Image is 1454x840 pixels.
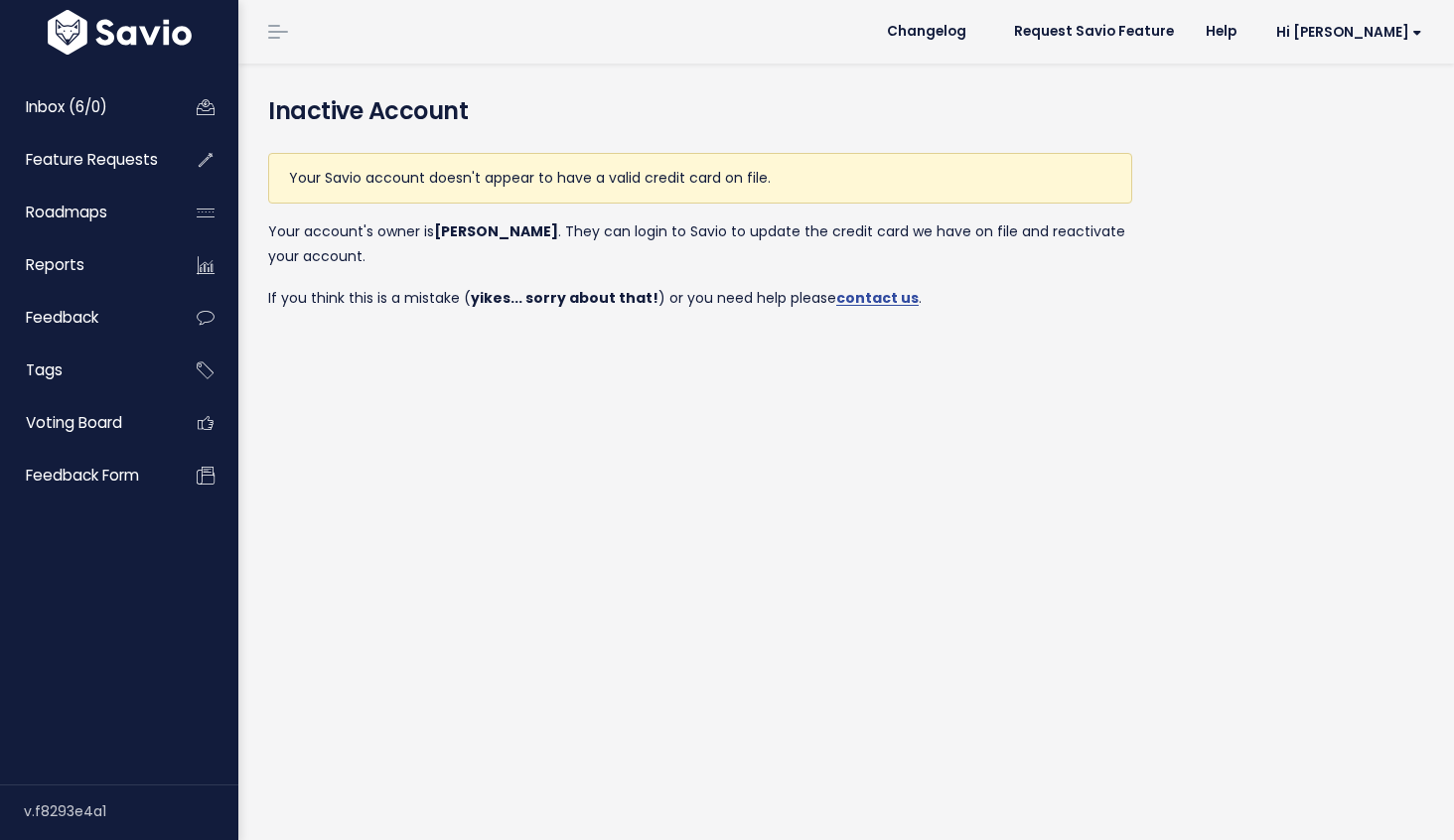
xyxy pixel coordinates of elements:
[26,149,158,170] span: Feature Requests
[434,221,558,241] strong: [PERSON_NAME]
[26,202,107,222] span: Roadmaps
[26,359,63,380] span: Tags
[5,84,165,130] a: Inbox (6/0)
[268,93,1424,129] h4: Inactive Account
[5,242,165,288] a: Reports
[5,295,165,341] a: Feedback
[268,153,1132,204] div: Your Savio account doesn't appear to have a valid credit card on file.
[5,453,165,498] a: Feedback form
[268,286,1132,311] p: If you think this is a mistake ( ) or you need help please .
[5,137,165,183] a: Feature Requests
[26,412,122,433] span: Voting Board
[26,307,98,328] span: Feedback
[268,219,1132,269] p: Your account's owner is . They can login to Savio to update the credit card we have on file and r...
[26,465,139,486] span: Feedback form
[836,288,919,308] a: contact us
[5,348,165,393] a: Tags
[5,400,165,446] a: Voting Board
[26,96,107,117] span: Inbox (6/0)
[998,17,1190,47] a: Request Savio Feature
[26,254,84,275] span: Reports
[1252,17,1438,48] a: Hi [PERSON_NAME]
[43,10,197,55] img: logo-white.9d6f32f41409.svg
[24,785,238,837] div: v.f8293e4a1
[887,25,966,39] span: Changelog
[5,190,165,235] a: Roadmaps
[471,288,658,308] strong: yikes... sorry about that!
[1190,17,1252,47] a: Help
[1276,25,1422,40] span: Hi [PERSON_NAME]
